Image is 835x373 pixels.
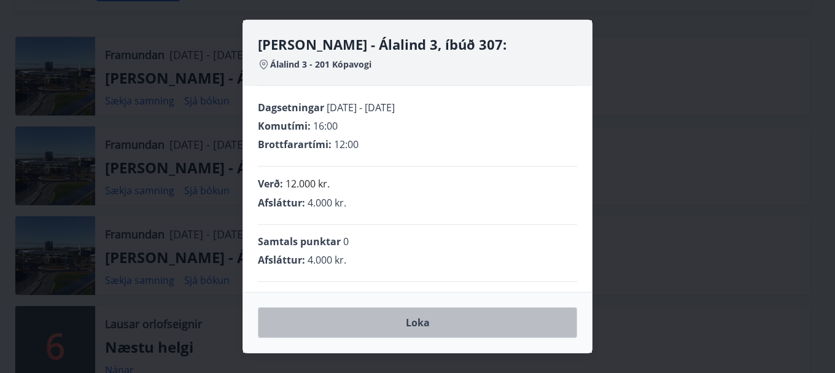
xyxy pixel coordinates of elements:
[258,196,305,210] span: Afsláttur :
[258,138,332,151] span: Brottfarartími :
[285,176,330,191] p: 12.000 kr.
[258,253,305,267] span: Afsláttur :
[308,196,346,210] span: 4.000 kr.
[327,101,395,114] span: [DATE] - [DATE]
[258,177,283,190] span: Verð :
[258,101,324,114] span: Dagsetningar
[343,235,349,248] span: 0
[258,307,577,338] button: Loka
[308,253,346,267] span: 4.000 kr.
[334,138,359,151] span: 12:00
[313,119,338,133] span: 16:00
[258,235,341,248] span: Samtals punktar
[270,58,371,71] span: Álalind 3 - 201 Kópavogi
[258,35,577,53] h4: [PERSON_NAME] - Álalind 3, íbúð 307:
[258,119,311,133] span: Komutími :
